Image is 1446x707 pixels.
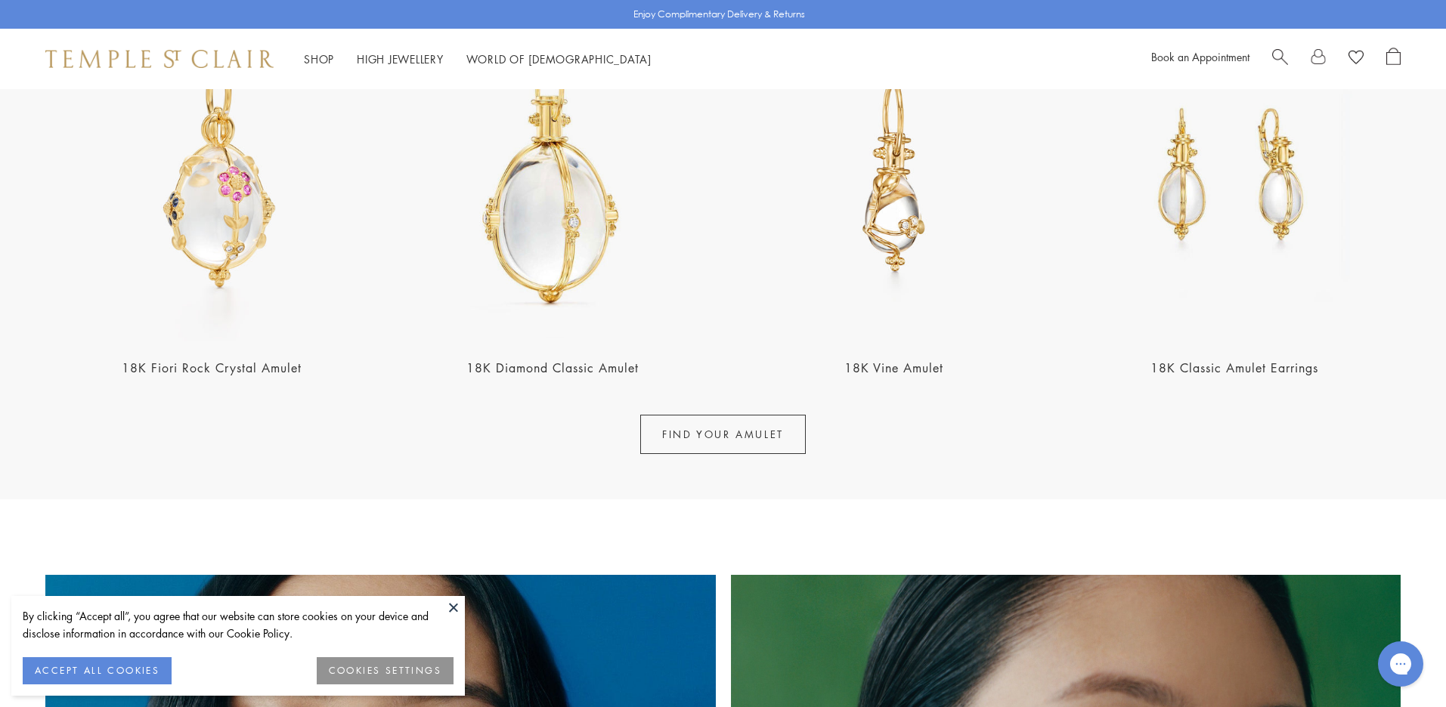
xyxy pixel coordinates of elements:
img: P51816-E11VINE [728,10,1060,341]
a: FIND YOUR AMULET [640,415,806,454]
a: Open Shopping Bag [1386,48,1401,70]
a: 18K Diamond Classic Amulet [466,360,639,376]
a: High JewelleryHigh Jewellery [357,51,444,66]
img: P56889-E11FIORMX [45,10,377,341]
img: Temple St. Clair [45,50,274,68]
img: P51800-E9 [386,10,718,341]
a: ShopShop [304,51,334,66]
a: World of [DEMOGRAPHIC_DATA]World of [DEMOGRAPHIC_DATA] [466,51,652,66]
a: 18K Fiori Rock Crystal Amulet [122,360,302,376]
p: Enjoy Complimentary Delivery & Returns [633,7,805,22]
a: Search [1272,48,1288,70]
div: By clicking “Accept all”, you agree that our website can store cookies on your device and disclos... [23,607,454,642]
a: 18K Vine Amulet [844,360,943,376]
iframe: Gorgias live chat messenger [1370,636,1431,692]
nav: Main navigation [304,50,652,69]
button: ACCEPT ALL COOKIES [23,657,172,684]
a: View Wishlist [1348,48,1364,70]
a: 18K Classic Amulet Earrings [1150,360,1318,376]
button: COOKIES SETTINGS [317,657,454,684]
img: 18K Classic Amulet Earrings [1069,10,1401,341]
a: Book an Appointment [1151,49,1249,64]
